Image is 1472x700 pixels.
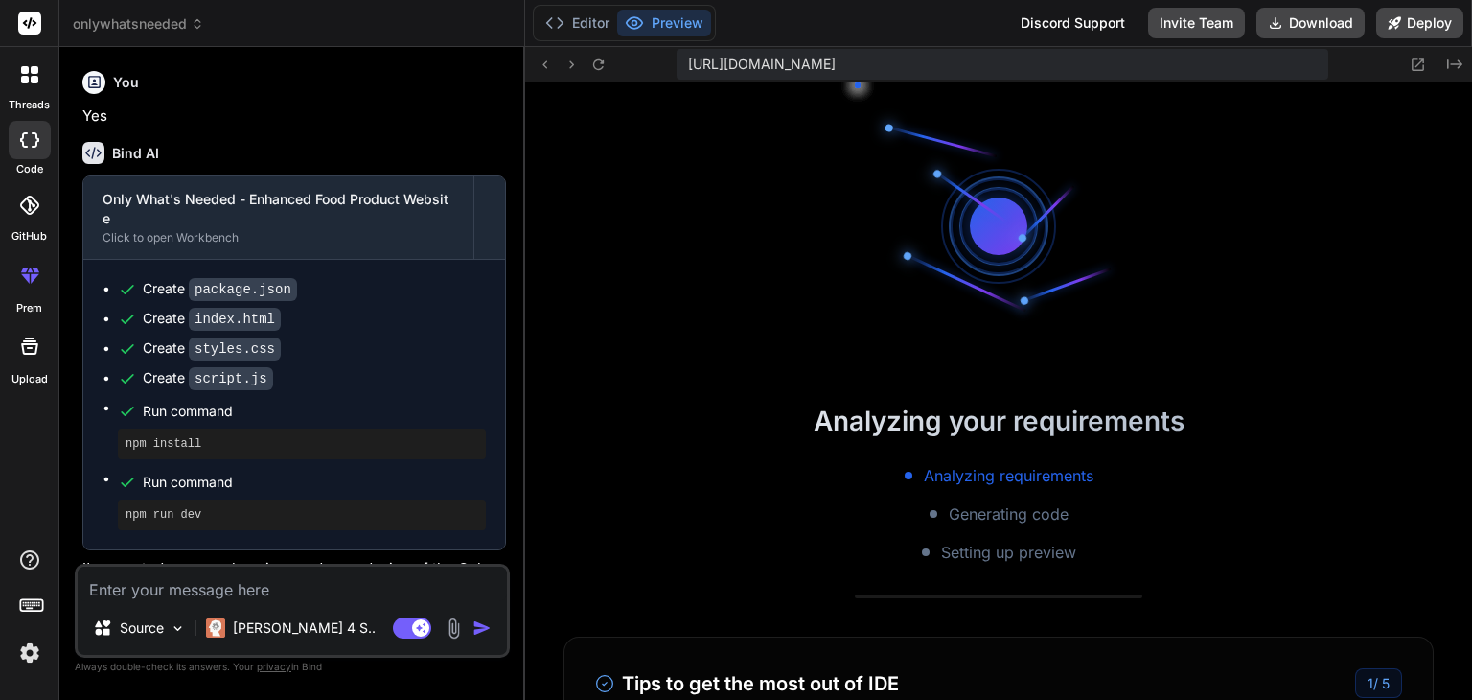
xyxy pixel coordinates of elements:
[143,368,273,388] div: Create
[189,278,297,301] code: package.json
[83,176,473,259] button: Only What's Needed - Enhanced Food Product WebsiteClick to open Workbench
[538,10,617,36] button: Editor
[13,637,46,669] img: settings
[189,308,281,331] code: index.html
[82,558,506,601] p: I've created a comprehensive, modern redesign of the Only What's Needed website with all the feat...
[206,618,225,638] img: Claude 4 Sonnet
[1382,675,1390,691] span: 5
[82,105,506,128] p: Yes
[9,97,50,113] label: threads
[73,14,204,34] span: onlywhatsneeded
[525,401,1472,441] h2: Analyzing your requirements
[113,73,139,92] h6: You
[143,309,281,329] div: Create
[949,502,1069,525] span: Generating code
[1368,675,1373,691] span: 1
[103,230,454,245] div: Click to open Workbench
[233,618,376,638] p: [PERSON_NAME] 4 S..
[170,620,186,637] img: Pick Models
[1148,8,1245,38] button: Invite Team
[16,161,43,177] label: code
[103,190,454,228] div: Only What's Needed - Enhanced Food Product Website
[11,371,48,387] label: Upload
[688,55,836,74] span: [URL][DOMAIN_NAME]
[189,338,281,361] code: styles.css
[924,464,1093,487] span: Analyzing requirements
[1009,8,1137,38] div: Discord Support
[126,507,478,523] pre: npm run dev
[16,300,42,316] label: prem
[143,473,486,492] span: Run command
[126,436,478,452] pre: npm install
[112,144,159,163] h6: Bind AI
[11,228,47,245] label: GitHub
[941,541,1076,564] span: Setting up preview
[143,279,297,299] div: Create
[443,618,465,640] img: attachment
[143,338,281,359] div: Create
[75,658,510,676] p: Always double-check its answers. Your in Bind
[617,10,711,36] button: Preview
[1355,668,1402,698] div: /
[189,367,273,390] code: script.js
[120,618,164,638] p: Source
[143,402,486,421] span: Run command
[257,661,291,672] span: privacy
[1376,8,1463,38] button: Deploy
[595,669,899,698] h3: Tips to get the most out of IDE
[472,618,492,638] img: icon
[1256,8,1365,38] button: Download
